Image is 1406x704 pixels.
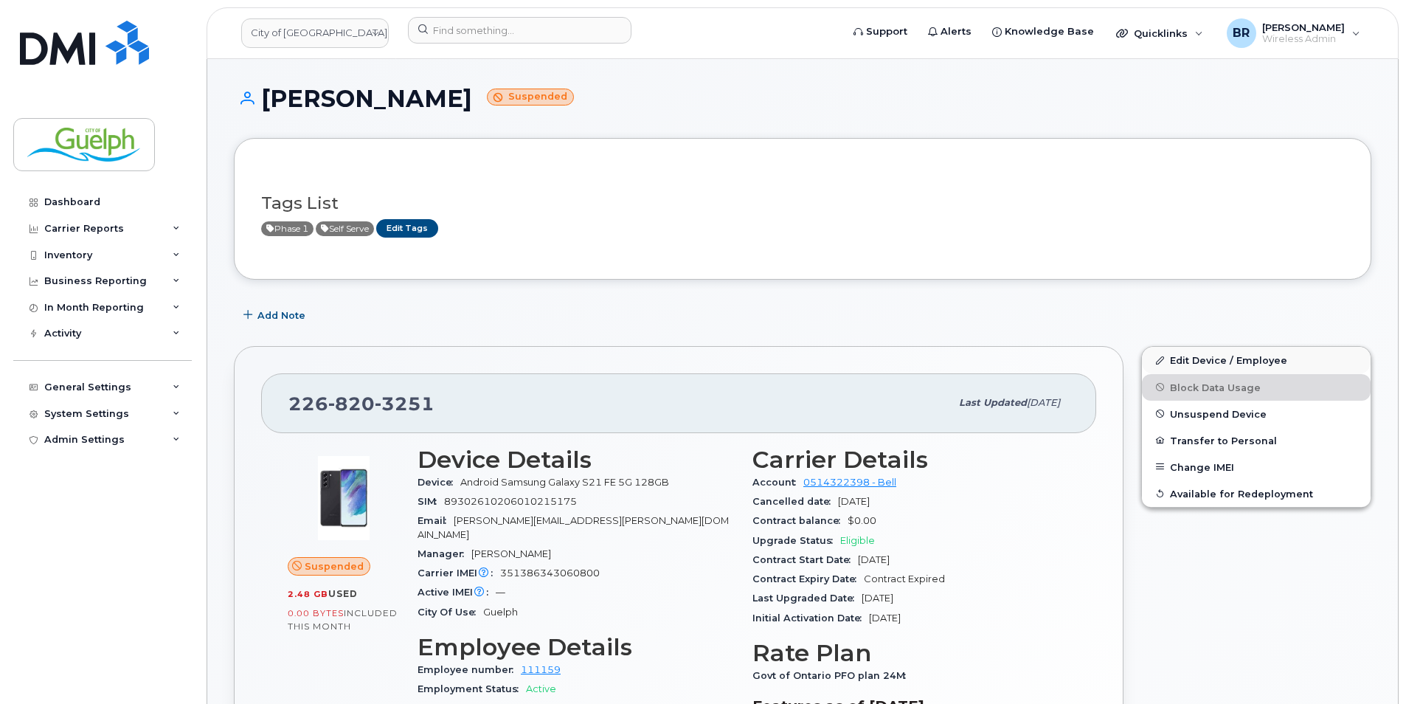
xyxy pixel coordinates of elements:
span: Carrier IMEI [418,567,500,579]
a: 111159 [521,664,561,675]
a: 0514322398 - Bell [803,477,896,488]
span: Contract Start Date [752,554,858,565]
span: Active IMEI [418,587,496,598]
button: Available for Redeployment [1142,480,1371,507]
span: 820 [328,393,375,415]
span: Active [261,221,314,236]
span: 2.48 GB [288,589,328,599]
h3: Rate Plan [752,640,1070,666]
span: Employment Status [418,683,526,694]
button: Change IMEI [1142,454,1371,480]
span: Employee number [418,664,521,675]
button: Transfer to Personal [1142,427,1371,454]
span: [DATE] [869,612,901,624]
button: Block Data Usage [1142,374,1371,401]
span: Contract Expired [864,573,945,584]
span: [PERSON_NAME] [471,548,551,559]
span: Active [316,221,374,236]
span: Account [752,477,803,488]
span: Guelph [483,607,518,618]
span: Eligible [840,535,875,546]
h3: Carrier Details [752,446,1070,473]
span: Contract balance [752,515,848,526]
span: [DATE] [838,496,870,507]
h3: Tags List [261,194,1344,213]
button: Unsuspend Device [1142,401,1371,427]
span: Suspended [305,559,364,573]
span: Govt of Ontario PFO plan 24M [752,670,913,681]
img: image20231002-3703462-abbrul.jpeg [299,454,388,542]
h1: [PERSON_NAME] [234,86,1371,111]
span: Active [526,683,556,694]
span: Android Samsung Galaxy S21 FE 5G 128GB [460,477,669,488]
span: Cancelled date [752,496,838,507]
h3: Employee Details [418,634,735,660]
span: Upgrade Status [752,535,840,546]
button: Add Note [234,302,318,328]
span: $0.00 [848,515,876,526]
span: used [328,588,358,599]
span: 0.00 Bytes [288,608,344,618]
span: Available for Redeployment [1170,488,1313,499]
span: Last updated [959,397,1027,408]
h3: Device Details [418,446,735,473]
span: Device [418,477,460,488]
small: Suspended [487,89,574,106]
span: SIM [418,496,444,507]
span: included this month [288,607,398,632]
span: [PERSON_NAME][EMAIL_ADDRESS][PERSON_NAME][DOMAIN_NAME] [418,515,729,539]
span: Last Upgraded Date [752,593,862,604]
span: 89302610206010215175 [444,496,577,507]
a: Edit Tags [376,219,438,238]
span: Email [418,515,454,526]
span: [DATE] [858,554,890,565]
span: Initial Activation Date [752,612,869,624]
span: 3251 [375,393,434,415]
span: [DATE] [862,593,893,604]
span: 351386343060800 [500,567,600,579]
a: Edit Device / Employee [1142,347,1371,373]
span: Manager [418,548,471,559]
span: Unsuspend Device [1170,408,1267,419]
span: [DATE] [1027,397,1060,408]
span: City Of Use [418,607,483,618]
span: Contract Expiry Date [752,573,864,584]
span: 226 [288,393,434,415]
span: Add Note [257,308,305,322]
span: — [496,587,505,598]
